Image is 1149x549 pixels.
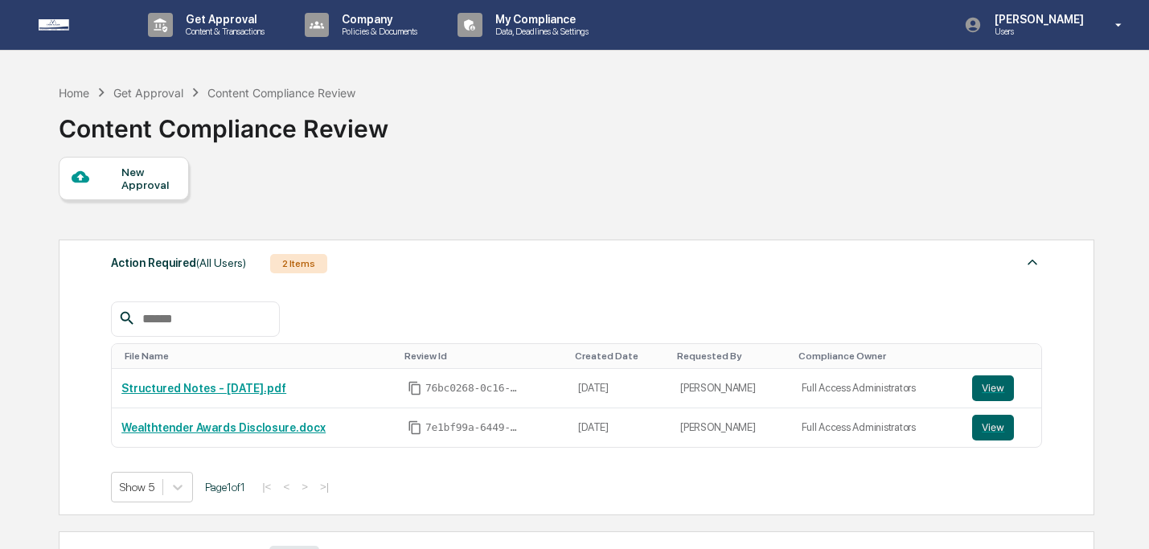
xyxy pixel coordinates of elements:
[972,375,1014,401] button: View
[125,350,392,362] div: Toggle SortBy
[113,86,183,100] div: Get Approval
[972,415,1031,440] a: View
[792,369,963,408] td: Full Access Administrators
[575,350,664,362] div: Toggle SortBy
[196,256,246,269] span: (All Users)
[482,13,597,26] p: My Compliance
[111,252,246,273] div: Action Required
[121,421,326,434] a: Wealthtender Awards Disclosure.docx
[671,369,792,408] td: [PERSON_NAME]
[677,350,786,362] div: Toggle SortBy
[425,421,522,434] span: 7e1bf99a-6449-45c3-8181-c0e5f5f3b389
[121,166,175,191] div: New Approval
[798,350,957,362] div: Toggle SortBy
[408,381,422,395] span: Copy Id
[972,375,1031,401] a: View
[270,254,327,273] div: 2 Items
[205,481,245,494] span: Page 1 of 1
[59,101,388,143] div: Content Compliance Review
[425,382,522,395] span: 76bc0268-0c16-4ddb-b54e-a2884c5893c1
[121,382,286,395] a: Structured Notes - [DATE].pdf
[975,350,1034,362] div: Toggle SortBy
[207,86,355,100] div: Content Compliance Review
[482,26,597,37] p: Data, Deadlines & Settings
[1098,496,1141,539] iframe: Open customer support
[408,420,422,435] span: Copy Id
[278,480,294,494] button: <
[297,480,313,494] button: >
[329,13,425,26] p: Company
[257,480,276,494] button: |<
[1023,252,1042,272] img: caret
[792,408,963,447] td: Full Access Administrators
[329,26,425,37] p: Policies & Documents
[39,19,116,31] img: logo
[671,408,792,447] td: [PERSON_NAME]
[972,415,1014,440] button: View
[568,369,671,408] td: [DATE]
[315,480,334,494] button: >|
[568,408,671,447] td: [DATE]
[982,26,1092,37] p: Users
[982,13,1092,26] p: [PERSON_NAME]
[59,86,89,100] div: Home
[173,26,273,37] p: Content & Transactions
[173,13,273,26] p: Get Approval
[404,350,562,362] div: Toggle SortBy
